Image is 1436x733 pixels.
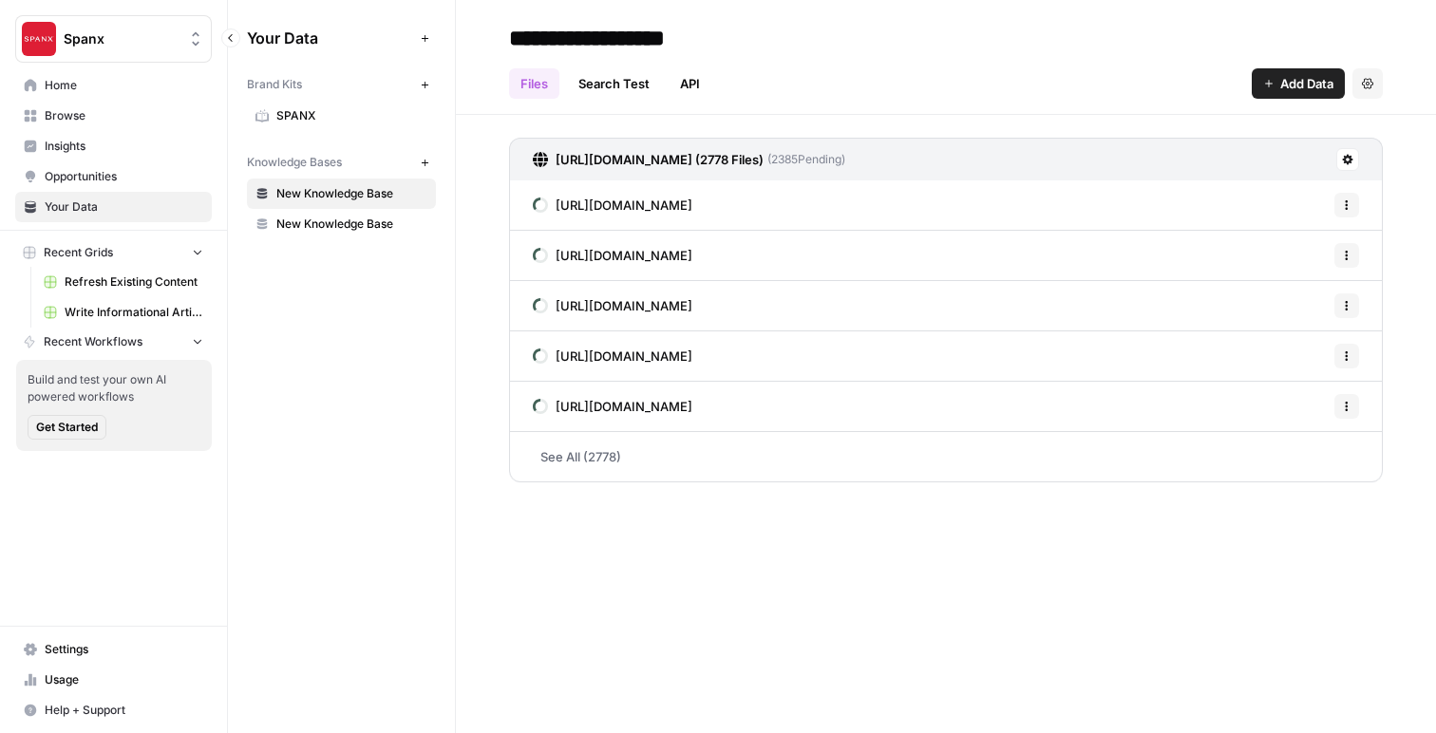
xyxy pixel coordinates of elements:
[247,209,436,239] a: New Knowledge Base
[15,192,212,222] a: Your Data
[28,371,200,405] span: Build and test your own AI powered workflows
[22,22,56,56] img: Spanx Logo
[1252,68,1345,99] button: Add Data
[45,107,203,124] span: Browse
[276,216,427,233] span: New Knowledge Base
[15,695,212,725] button: Help + Support
[65,304,203,321] span: Write Informational Article
[64,29,179,48] span: Spanx
[15,101,212,131] a: Browse
[533,139,845,180] a: [URL][DOMAIN_NAME] (2778 Files)(2385Pending)
[44,333,142,350] span: Recent Workflows
[556,347,692,366] span: [URL][DOMAIN_NAME]
[247,76,302,93] span: Brand Kits
[28,415,106,440] button: Get Started
[764,151,845,168] span: ( 2385 Pending)
[15,634,212,665] a: Settings
[509,432,1383,481] a: See All (2778)
[45,641,203,658] span: Settings
[44,244,113,261] span: Recent Grids
[15,70,212,101] a: Home
[247,27,413,49] span: Your Data
[15,161,212,192] a: Opportunities
[247,179,436,209] a: New Knowledge Base
[15,665,212,695] a: Usage
[533,382,692,431] a: [URL][DOMAIN_NAME]
[533,331,692,381] a: [URL][DOMAIN_NAME]
[567,68,661,99] a: Search Test
[45,138,203,155] span: Insights
[276,107,427,124] span: SPANX
[533,281,692,330] a: [URL][DOMAIN_NAME]
[15,238,212,267] button: Recent Grids
[15,328,212,356] button: Recent Workflows
[45,168,203,185] span: Opportunities
[669,68,711,99] a: API
[1280,74,1333,93] span: Add Data
[247,101,436,131] a: SPANX
[45,77,203,94] span: Home
[65,273,203,291] span: Refresh Existing Content
[556,246,692,265] span: [URL][DOMAIN_NAME]
[509,68,559,99] a: Files
[45,671,203,688] span: Usage
[247,154,342,171] span: Knowledge Bases
[45,702,203,719] span: Help + Support
[556,196,692,215] span: [URL][DOMAIN_NAME]
[556,397,692,416] span: [URL][DOMAIN_NAME]
[36,419,98,436] span: Get Started
[15,131,212,161] a: Insights
[15,15,212,63] button: Workspace: Spanx
[556,150,764,169] h3: [URL][DOMAIN_NAME] (2778 Files)
[45,198,203,216] span: Your Data
[533,231,692,280] a: [URL][DOMAIN_NAME]
[35,267,212,297] a: Refresh Existing Content
[533,180,692,230] a: [URL][DOMAIN_NAME]
[276,185,427,202] span: New Knowledge Base
[556,296,692,315] span: [URL][DOMAIN_NAME]
[35,297,212,328] a: Write Informational Article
